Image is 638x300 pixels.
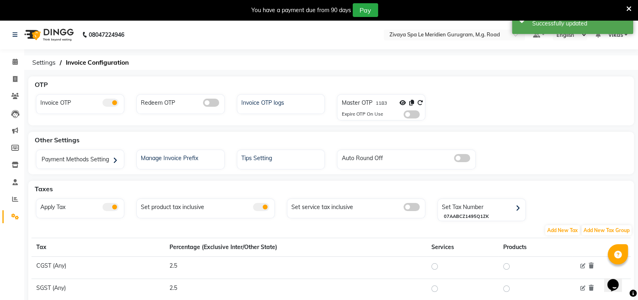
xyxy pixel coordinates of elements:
th: Percentage (Exclusive Inter/Other State) [165,238,427,256]
iframe: chat widget [604,268,630,292]
a: Add New Tax Group [581,226,632,234]
a: Tips Setting [237,152,325,163]
a: Manage Invoice Prefix [137,152,224,163]
span: Invoice Configuration [62,55,133,70]
span: Add New Tax [545,225,580,235]
b: 08047224946 [89,23,124,46]
th: Tax [31,238,165,256]
th: Services [427,238,498,256]
button: Pay [353,3,378,17]
span: Settings [28,55,60,70]
div: Auto Round Off [339,152,475,163]
a: Add New Tax [544,226,581,234]
td: 2.5 [165,256,427,279]
div: Expire OTP On Use [341,110,383,118]
div: Invoice OTP [38,97,124,107]
div: Set product tax inclusive [139,201,274,211]
div: Set service tax inclusive [289,201,425,211]
div: Payment Methods Setting [38,152,124,169]
a: Invoice OTP logs [237,97,325,107]
img: logo [21,23,76,46]
label: Master OTP [341,99,372,107]
div: You have a payment due from 90 days [251,6,351,15]
span: Add New Tax Group [582,225,632,235]
div: Redeem OTP [139,97,224,107]
div: Set Tax Number [440,201,525,213]
td: CGST (Any) [31,256,165,279]
div: Successfully updated [532,19,627,28]
div: Manage Invoice Prefix [139,152,224,163]
div: Invoice OTP logs [239,97,325,107]
label: 1183 [375,99,387,107]
div: Apply Tax [38,201,124,211]
div: Tips Setting [239,152,325,163]
th: Products [498,238,572,256]
span: vikas [608,31,623,39]
div: 07AABCZ1495Q1ZK [444,213,525,220]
